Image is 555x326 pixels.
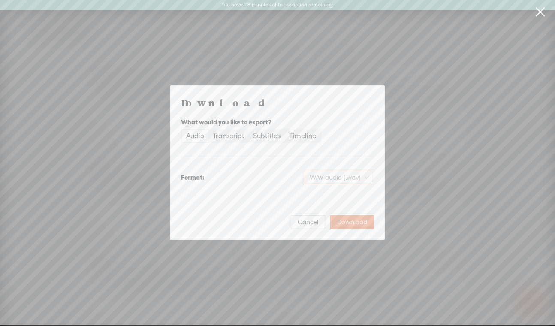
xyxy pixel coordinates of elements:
div: Subtitles [253,130,281,142]
button: Download [330,215,374,229]
div: Timeline [289,130,316,142]
div: What would you like to export? [181,117,374,127]
h4: Download [181,96,374,109]
button: Cancel [291,215,325,229]
span: WAV audio (.wav) [310,171,369,184]
div: Format: [181,172,204,183]
div: Audio [186,130,204,142]
div: Transcript [213,130,244,142]
span: Download [337,218,367,226]
span: Cancel [298,218,318,226]
div: segmented control [181,129,321,143]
